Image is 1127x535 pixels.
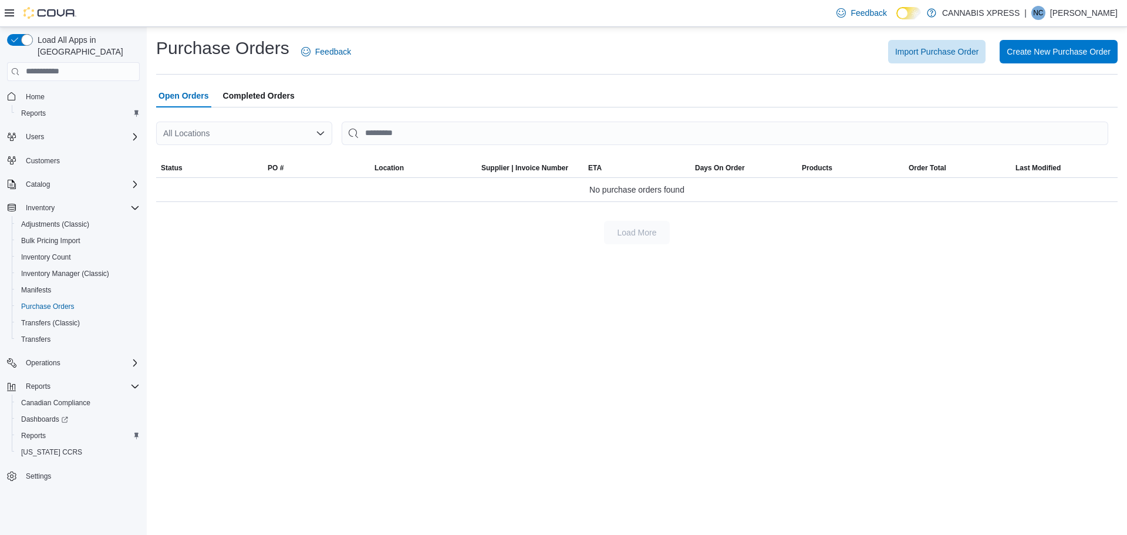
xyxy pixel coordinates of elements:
a: Reports [16,106,50,120]
a: Home [21,90,49,104]
span: Bulk Pricing Import [16,234,140,248]
span: Catalog [21,177,140,191]
a: Dashboards [16,412,73,426]
button: Status [156,159,263,177]
p: | [1024,6,1027,20]
span: Operations [26,358,60,368]
input: This is a search bar. After typing your query, hit enter to filter the results lower in the page. [342,122,1108,145]
button: Home [2,88,144,105]
a: Canadian Compliance [16,396,95,410]
h1: Purchase Orders [156,36,289,60]
button: Customers [2,152,144,169]
span: Home [26,92,45,102]
button: Last Modified [1011,159,1118,177]
button: Manifests [12,282,144,298]
button: Reports [21,379,55,393]
button: Reports [12,105,144,122]
button: Open list of options [316,129,325,138]
span: Transfers [16,332,140,346]
span: ETA [588,163,602,173]
input: Dark Mode [896,7,921,19]
a: Transfers (Classic) [16,316,85,330]
span: NC [1033,6,1043,20]
span: Feedback [315,46,351,58]
a: Dashboards [12,411,144,428]
span: Reports [26,382,50,391]
a: Adjustments (Classic) [16,217,94,231]
span: Bulk Pricing Import [21,236,80,245]
button: Canadian Compliance [12,395,144,411]
span: Adjustments (Classic) [21,220,89,229]
span: Manifests [16,283,140,297]
a: Inventory Count [16,250,76,264]
a: Bulk Pricing Import [16,234,85,248]
button: Reports [12,428,144,444]
button: ETA [583,159,690,177]
button: Catalog [21,177,55,191]
a: [US_STATE] CCRS [16,445,87,459]
a: Reports [16,429,50,443]
span: Reports [21,109,46,118]
span: Washington CCRS [16,445,140,459]
span: Import Purchase Order [895,46,978,58]
span: Feedback [851,7,886,19]
span: Inventory Count [16,250,140,264]
span: Purchase Orders [21,302,75,311]
button: Bulk Pricing Import [12,233,144,249]
span: Status [161,163,183,173]
span: Inventory Manager (Classic) [21,269,109,278]
button: Inventory [21,201,59,215]
span: Settings [26,472,51,481]
button: PO # [263,159,370,177]
span: Catalog [26,180,50,189]
button: Order Total [904,159,1011,177]
span: Canadian Compliance [21,398,90,408]
button: Create New Purchase Order [1000,40,1118,63]
button: Location [370,159,477,177]
button: Load More [604,221,670,244]
a: Feedback [296,40,356,63]
span: Inventory [21,201,140,215]
a: Purchase Orders [16,300,79,314]
button: Transfers [12,331,144,348]
button: Supplier | Invoice Number [477,159,583,177]
a: Feedback [832,1,891,25]
button: Users [21,130,49,144]
span: Products [802,163,832,173]
span: Last Modified [1015,163,1061,173]
button: Days On Order [690,159,797,177]
div: Nathan Chan [1031,6,1045,20]
span: Users [21,130,140,144]
span: Inventory Count [21,253,71,262]
span: PO # [268,163,284,173]
span: Transfers (Classic) [21,318,80,328]
span: Settings [21,469,140,483]
span: Manifests [21,285,51,295]
img: Cova [23,7,76,19]
span: Open Orders [158,84,209,107]
span: Load All Apps in [GEOGRAPHIC_DATA] [33,34,140,58]
p: [PERSON_NAME] [1050,6,1118,20]
nav: Complex example [7,83,140,516]
button: Operations [21,356,65,370]
button: Import Purchase Order [888,40,986,63]
span: Purchase Orders [16,300,140,314]
span: [US_STATE] CCRS [21,447,82,457]
button: Purchase Orders [12,298,144,315]
a: Inventory Manager (Classic) [16,267,114,281]
button: Inventory [2,200,144,216]
span: Inventory Manager (Classic) [16,267,140,281]
button: Users [2,129,144,145]
a: Settings [21,469,56,483]
span: Home [21,89,140,104]
span: Reports [21,431,46,440]
span: No purchase orders found [589,183,684,197]
span: Order Total [909,163,946,173]
span: Create New Purchase Order [1007,46,1111,58]
button: Adjustments (Classic) [12,216,144,233]
button: Operations [2,355,144,371]
span: Reports [16,106,140,120]
span: Load More [618,227,657,238]
span: Customers [26,156,60,166]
